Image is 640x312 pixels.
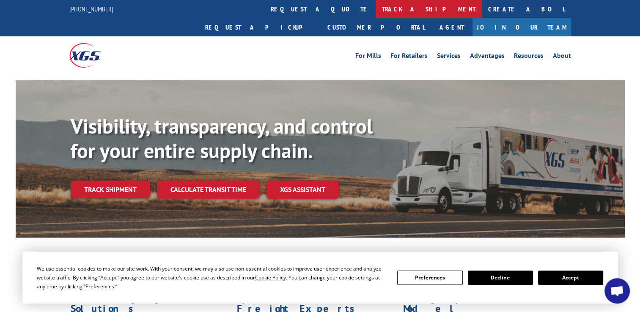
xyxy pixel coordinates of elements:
[355,52,381,62] a: For Mills
[255,274,286,281] span: Cookie Policy
[470,52,505,62] a: Advantages
[431,18,472,36] a: Agent
[468,271,533,285] button: Decline
[22,252,618,304] div: Cookie Consent Prompt
[71,113,373,164] b: Visibility, transparency, and control for your entire supply chain.
[397,271,462,285] button: Preferences
[85,283,114,290] span: Preferences
[538,271,603,285] button: Accept
[266,181,339,199] a: XGS ASSISTANT
[472,18,571,36] a: Join Our Team
[69,5,113,13] a: [PHONE_NUMBER]
[437,52,461,62] a: Services
[71,181,150,198] a: Track shipment
[37,264,387,291] div: We use essential cookies to make our site work. With your consent, we may also use non-essential ...
[553,52,571,62] a: About
[514,52,544,62] a: Resources
[199,18,321,36] a: Request a pickup
[604,278,630,304] div: Open chat
[390,52,428,62] a: For Retailers
[157,181,260,199] a: Calculate transit time
[321,18,431,36] a: Customer Portal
